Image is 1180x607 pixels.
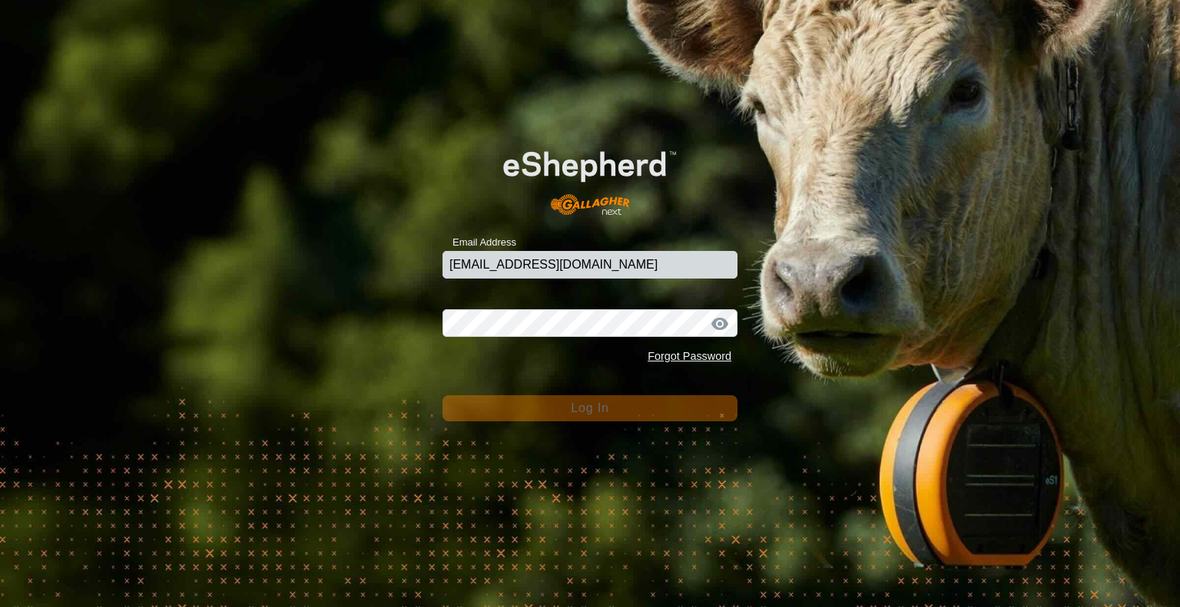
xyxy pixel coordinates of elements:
[571,401,608,414] span: Log In
[442,235,516,250] label: Email Address
[648,350,731,362] a: Forgot Password
[442,251,737,279] input: Email Address
[442,395,737,421] button: Log In
[472,127,708,227] img: E-shepherd Logo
